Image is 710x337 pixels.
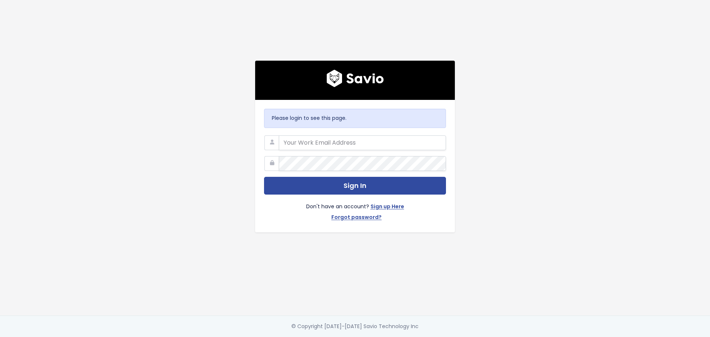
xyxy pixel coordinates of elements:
div: © Copyright [DATE]-[DATE] Savio Technology Inc [291,322,419,331]
img: logo600x187.a314fd40982d.png [327,70,384,87]
a: Forgot password? [331,213,382,223]
a: Sign up Here [371,202,404,213]
input: Your Work Email Address [279,135,446,150]
button: Sign In [264,177,446,195]
div: Don't have an account? [264,195,446,223]
p: Please login to see this page. [272,114,438,123]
